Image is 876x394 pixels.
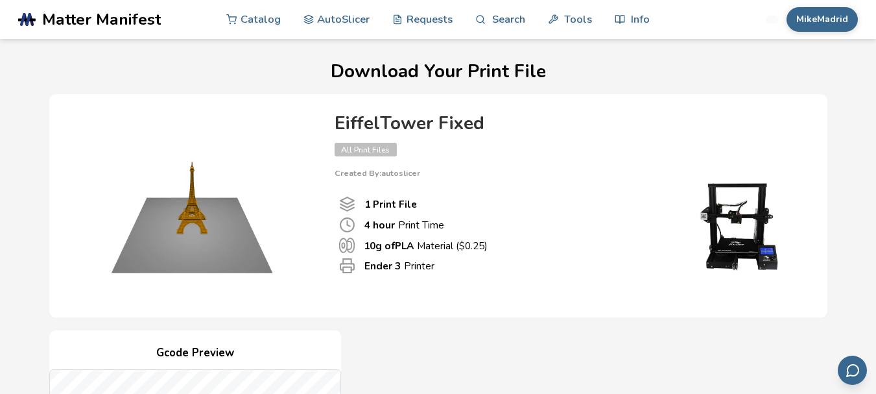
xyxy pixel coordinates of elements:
[672,178,801,275] img: Printer
[838,356,867,385] button: Send feedback via email
[364,239,414,252] b: 10 g of PLA
[364,259,434,273] p: Printer
[339,258,355,274] span: Printer
[335,114,801,134] h4: EiffelTower Fixed
[335,169,801,178] p: Created By: autoslicer
[364,259,401,273] b: Ender 3
[787,7,858,32] button: MikeMadrid
[364,218,395,232] b: 4 hour
[335,143,397,156] span: All Print Files
[18,62,858,82] h1: Download Your Print File
[339,196,355,212] span: Number Of Print files
[339,217,355,233] span: Print Time
[339,238,355,253] span: Material Used
[49,343,341,363] h4: Gcode Preview
[364,197,417,211] b: 1 Print File
[364,239,488,252] p: Material ($ 0.25 )
[42,10,161,29] span: Matter Manifest
[364,218,444,232] p: Print Time
[62,107,322,302] img: Product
